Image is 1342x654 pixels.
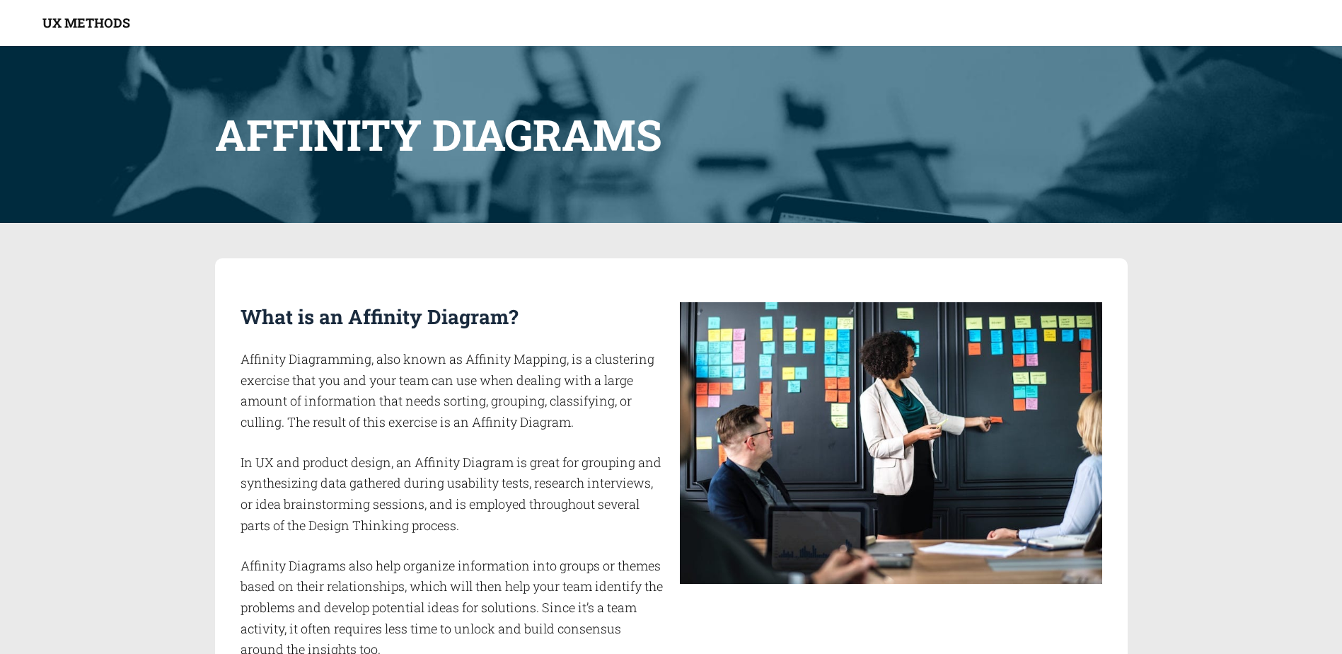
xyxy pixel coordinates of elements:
h2: What is an Affinity Diagram? [241,302,663,332]
p: Affinity Diagramming, also known as Affinity Mapping, is a clustering exercise that you and your ... [241,349,663,433]
p: In UX and product design, an Affinity Diagram is great for grouping and synthesizing data gathere... [241,452,663,537]
img: affinity_diagram-main.jpeg [680,302,1102,584]
h1: Affinity Diagrams [215,103,1128,166]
